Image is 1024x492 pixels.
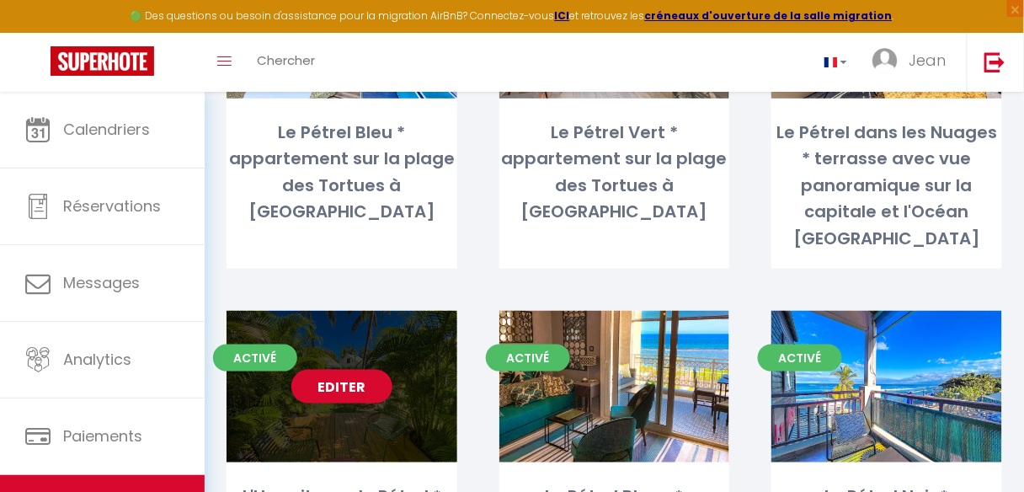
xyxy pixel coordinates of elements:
[63,119,150,140] span: Calendriers
[63,272,140,293] span: Messages
[63,425,142,447] span: Paiements
[51,46,154,76] img: Super Booking
[872,48,898,73] img: ...
[771,120,1002,252] div: Le Pétrel dans les Nuages * terrasse avec vue panoramique sur la capitale et l'Océan [GEOGRAPHIC_...
[909,50,946,71] span: Jean
[984,51,1005,72] img: logout
[555,8,570,23] a: ICI
[63,195,161,217] span: Réservations
[486,345,570,372] span: Activé
[860,33,967,92] a: ... Jean
[63,349,131,370] span: Analytics
[291,370,392,404] a: Editer
[645,8,893,23] a: créneaux d'ouverture de la salle migration
[244,33,328,92] a: Chercher
[227,120,457,226] div: Le Pétrel Bleu * appartement sur la plage des Tortues à [GEOGRAPHIC_DATA]
[499,120,730,226] div: Le Pétrel Vert * appartement sur la plage des Tortues à [GEOGRAPHIC_DATA]
[213,345,297,372] span: Activé
[257,51,315,69] span: Chercher
[758,345,842,372] span: Activé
